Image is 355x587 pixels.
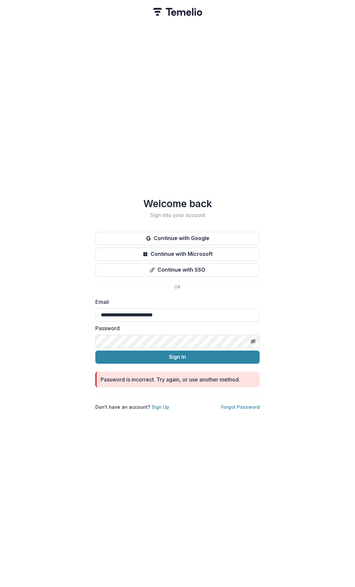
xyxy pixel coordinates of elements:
[95,298,256,306] label: Email
[95,232,260,245] button: Continue with Google
[152,404,169,410] a: Sign Up
[95,404,169,410] p: Don't have an account?
[248,336,258,347] button: Toggle password visibility
[95,324,256,332] label: Password
[95,263,260,277] button: Continue with SSO
[221,404,260,410] a: Forgot Password
[101,376,240,383] div: Password is incorrect. Try again, or use another method.
[153,8,202,16] img: Temelio
[95,351,260,364] button: Sign In
[95,212,260,218] h2: Sign into your account
[95,198,260,209] h1: Welcome back
[95,248,260,261] button: Continue with Microsoft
